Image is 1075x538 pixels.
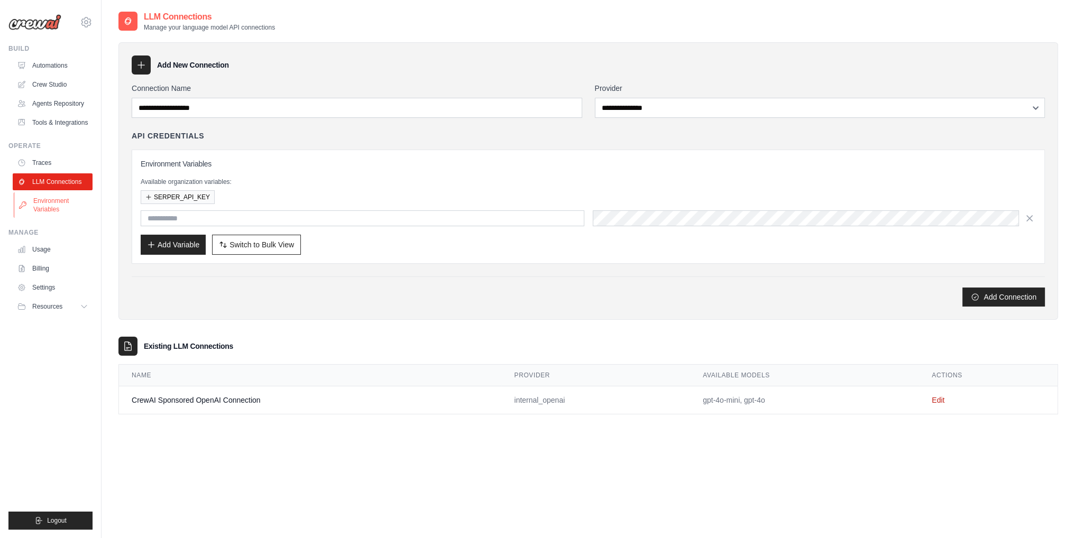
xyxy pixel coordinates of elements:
[13,279,93,296] a: Settings
[212,235,301,255] button: Switch to Bulk View
[501,386,690,414] td: internal_openai
[919,365,1058,386] th: Actions
[144,11,275,23] h2: LLM Connections
[13,260,93,277] a: Billing
[13,241,93,258] a: Usage
[690,386,919,414] td: gpt-4o-mini, gpt-4o
[13,298,93,315] button: Resources
[141,235,206,255] button: Add Variable
[595,83,1045,94] label: Provider
[13,76,93,93] a: Crew Studio
[141,178,1036,186] p: Available organization variables:
[501,365,690,386] th: Provider
[229,239,294,250] span: Switch to Bulk View
[119,386,501,414] td: CrewAI Sponsored OpenAI Connection
[8,512,93,530] button: Logout
[47,516,67,525] span: Logout
[8,142,93,150] div: Operate
[144,23,275,32] p: Manage your language model API connections
[690,365,919,386] th: Available Models
[8,44,93,53] div: Build
[32,302,62,311] span: Resources
[13,114,93,131] a: Tools & Integrations
[13,154,93,171] a: Traces
[144,341,233,351] h3: Existing LLM Connections
[8,14,61,30] img: Logo
[141,159,1036,169] h3: Environment Variables
[14,192,94,218] a: Environment Variables
[13,173,93,190] a: LLM Connections
[962,287,1045,307] button: Add Connection
[119,365,501,386] th: Name
[157,60,229,70] h3: Add New Connection
[13,95,93,112] a: Agents Repository
[8,228,93,237] div: Manage
[932,396,944,404] a: Edit
[13,57,93,74] a: Automations
[132,131,204,141] h4: API Credentials
[141,190,215,204] button: SERPER_API_KEY
[132,83,582,94] label: Connection Name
